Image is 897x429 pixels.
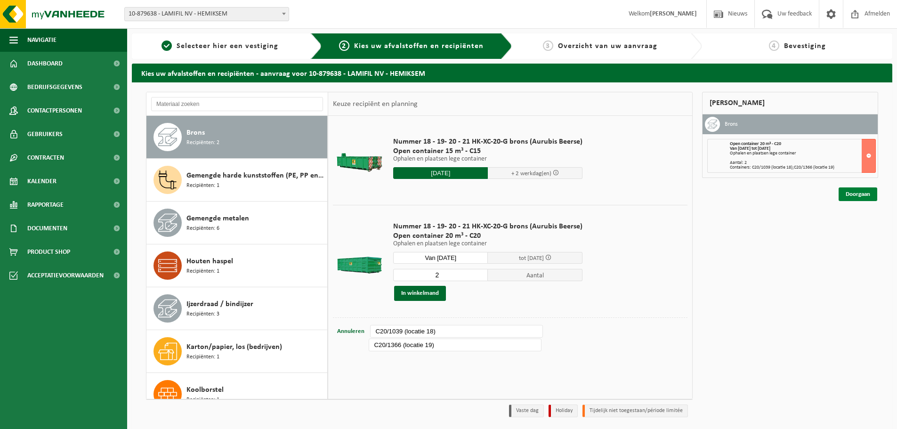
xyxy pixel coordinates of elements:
[393,241,582,247] p: Ophalen en plaatsen lege container
[488,269,582,281] span: Aantal
[27,240,70,264] span: Product Shop
[186,181,219,190] span: Recipiënten: 1
[137,40,303,52] a: 1Selecteer hier een vestiging
[125,8,289,21] span: 10-879638 - LAMIFIL NV - HEMIKSEM
[582,405,688,417] li: Tijdelijk niet toegestaan/période limitée
[27,193,64,217] span: Rapportage
[730,151,875,156] div: Ophalen en plaatsen lege container
[549,405,578,417] li: Holiday
[393,137,582,146] span: Nummer 18 - 19- 20 - 21 HK-XC-20-G brons (Aurubis Beerse)
[186,310,219,319] span: Recipiënten: 3
[27,52,63,75] span: Dashboard
[186,353,219,362] span: Recipiënten: 1
[558,42,657,50] span: Overzicht van uw aanvraag
[839,187,877,201] a: Doorgaan
[186,299,253,310] span: Ijzerdraad / bindijzer
[146,159,328,202] button: Gemengde harde kunststoffen (PE, PP en PVC), recycleerbaar (industrieel) Recipiënten: 1
[146,202,328,244] button: Gemengde metalen Recipiënten: 6
[511,170,551,177] span: + 2 werkdag(en)
[730,146,770,151] strong: Van [DATE] tot [DATE]
[519,255,544,261] span: tot [DATE]
[393,231,582,241] span: Open container 20 m³ - C20
[186,224,219,233] span: Recipiënten: 6
[186,267,219,276] span: Recipiënten: 1
[162,40,172,51] span: 1
[146,373,328,416] button: Koolborstel Recipiënten: 1
[27,264,104,287] span: Acceptatievoorwaarden
[393,146,582,156] span: Open container 15 m³ - C15
[393,167,488,179] input: Selecteer datum
[509,405,544,417] li: Vaste dag
[27,170,57,193] span: Kalender
[336,325,365,338] button: Annuleren
[186,170,325,181] span: Gemengde harde kunststoffen (PE, PP en PVC), recycleerbaar (industrieel)
[146,330,328,373] button: Karton/papier, los (bedrijven) Recipiënten: 1
[769,40,779,51] span: 4
[702,92,878,114] div: [PERSON_NAME]
[27,75,82,99] span: Bedrijfsgegevens
[337,328,364,334] span: Annuleren
[27,99,82,122] span: Contactpersonen
[27,28,57,52] span: Navigatie
[725,117,738,132] h3: Brons
[370,325,542,338] input: bv. C10-005
[393,156,582,162] p: Ophalen en plaatsen lege container
[730,161,875,165] div: Aantal: 2
[146,287,328,330] button: Ijzerdraad / bindijzer Recipiënten: 3
[186,396,219,405] span: Recipiënten: 1
[650,10,697,17] strong: [PERSON_NAME]
[27,122,63,146] span: Gebruikers
[393,252,488,264] input: Selecteer datum
[730,141,781,146] span: Open container 20 m³ - C20
[177,42,278,50] span: Selecteer hier een vestiging
[151,97,323,111] input: Materiaal zoeken
[543,40,553,51] span: 3
[354,42,484,50] span: Kies uw afvalstoffen en recipiënten
[132,64,892,82] h2: Kies uw afvalstoffen en recipiënten - aanvraag voor 10-879638 - LAMIFIL NV - HEMIKSEM
[186,138,219,147] span: Recipiënten: 2
[784,42,826,50] span: Bevestiging
[146,244,328,287] button: Houten haspel Recipiënten: 1
[27,146,64,170] span: Contracten
[27,217,67,240] span: Documenten
[393,222,582,231] span: Nummer 18 - 19- 20 - 21 HK-XC-20-G brons (Aurubis Beerse)
[186,256,233,267] span: Houten haspel
[394,286,446,301] button: In winkelmand
[369,339,541,351] input: bv. C10-005
[186,384,224,396] span: Koolborstel
[186,213,249,224] span: Gemengde metalen
[146,116,328,159] button: Brons Recipiënten: 2
[328,92,422,116] div: Keuze recipiënt en planning
[730,165,875,170] div: Containers: C20/1039 (locatie 18);C20/1366 (locatie 19)
[186,127,205,138] span: Brons
[124,7,289,21] span: 10-879638 - LAMIFIL NV - HEMIKSEM
[186,341,282,353] span: Karton/papier, los (bedrijven)
[339,40,349,51] span: 2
